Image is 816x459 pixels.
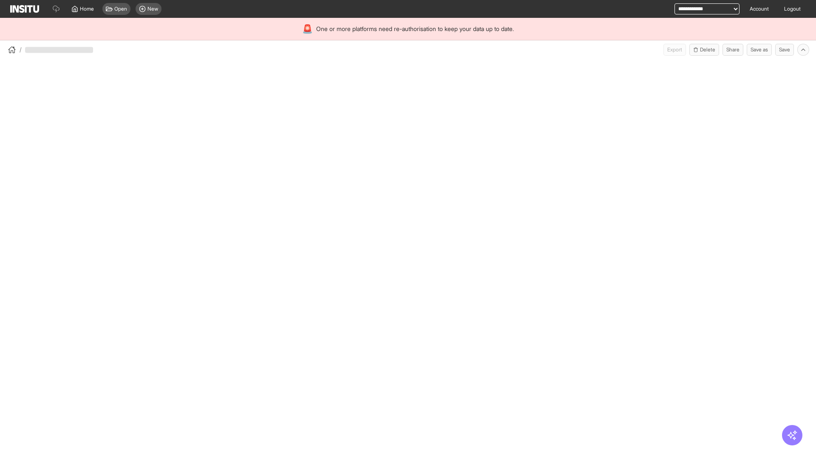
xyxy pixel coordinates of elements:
[775,44,794,56] button: Save
[722,44,743,56] button: Share
[80,6,94,12] span: Home
[7,45,22,55] button: /
[689,44,719,56] button: Delete
[20,45,22,54] span: /
[302,23,313,35] div: 🚨
[114,6,127,12] span: Open
[663,44,686,56] button: Export
[10,5,39,13] img: Logo
[316,25,514,33] span: One or more platforms need re-authorisation to keep your data up to date.
[663,44,686,56] span: Can currently only export from Insights reports.
[147,6,158,12] span: New
[747,44,772,56] button: Save as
